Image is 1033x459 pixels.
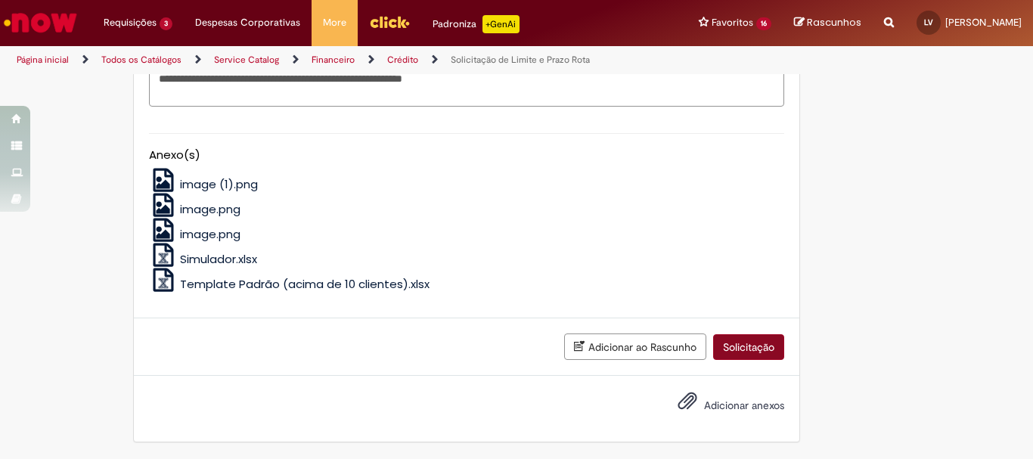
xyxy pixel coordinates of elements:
a: Service Catalog [214,54,279,66]
a: Todos os Catálogos [101,54,181,66]
span: Rascunhos [807,15,861,29]
a: Template Padrão (acima de 10 clientes).xlsx [149,276,430,292]
a: image.png [149,226,241,242]
button: Adicionar ao Rascunho [564,333,706,360]
span: LV [924,17,933,27]
a: Crédito [387,54,418,66]
span: Simulador.xlsx [180,251,257,267]
a: Financeiro [312,54,355,66]
a: Simulador.xlsx [149,251,258,267]
a: Rascunhos [794,16,861,30]
a: Solicitação de Limite e Prazo Rota [451,54,590,66]
img: click_logo_yellow_360x200.png [369,11,410,33]
div: Padroniza [433,15,520,33]
button: Adicionar anexos [674,387,701,422]
span: Template Padrão (acima de 10 clientes).xlsx [180,276,430,292]
span: More [323,15,346,30]
span: 3 [160,17,172,30]
p: +GenAi [482,15,520,33]
textarea: Descrição [149,66,784,107]
span: image.png [180,226,240,242]
a: Página inicial [17,54,69,66]
ul: Trilhas de página [11,46,678,74]
span: 16 [756,17,771,30]
span: Favoritos [712,15,753,30]
span: [PERSON_NAME] [945,16,1022,29]
span: Despesas Corporativas [195,15,300,30]
a: image (1).png [149,176,259,192]
button: Solicitação [713,334,784,360]
img: ServiceNow [2,8,79,38]
h5: Anexo(s) [149,149,784,162]
span: image.png [180,201,240,217]
a: image.png [149,201,241,217]
span: image (1).png [180,176,258,192]
span: Adicionar anexos [704,399,784,413]
span: Requisições [104,15,157,30]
